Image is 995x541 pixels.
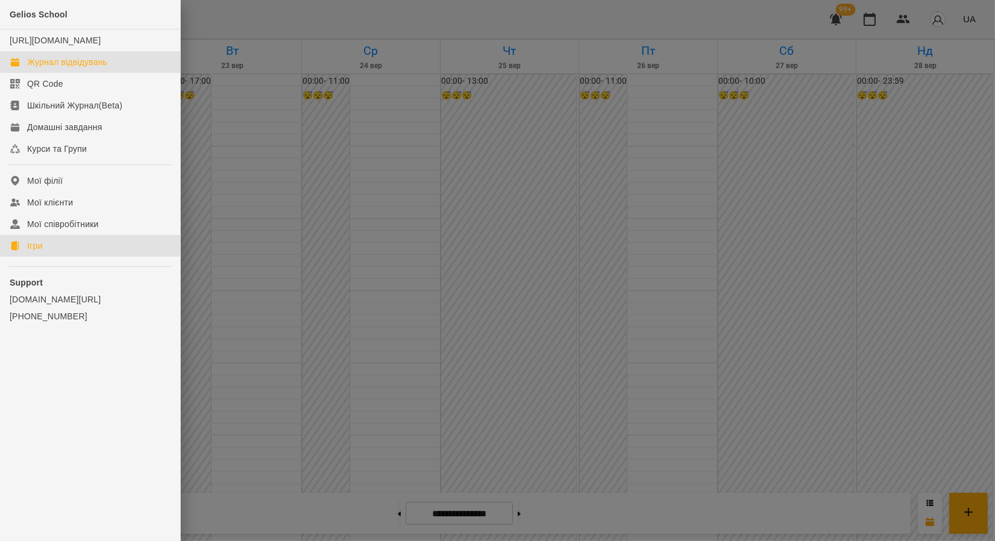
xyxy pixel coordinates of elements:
[27,196,73,208] div: Мої клієнти
[27,143,87,155] div: Курси та Групи
[27,56,107,68] div: Журнал відвідувань
[10,10,67,19] span: Gelios School
[10,277,171,289] p: Support
[27,99,122,111] div: Шкільний Журнал(Beta)
[27,78,63,90] div: QR Code
[27,218,99,230] div: Мої співробітники
[10,310,171,322] a: [PHONE_NUMBER]
[27,175,63,187] div: Мої філії
[27,240,42,252] div: Ігри
[27,121,102,133] div: Домашні завдання
[10,293,171,305] a: [DOMAIN_NAME][URL]
[10,36,101,45] a: [URL][DOMAIN_NAME]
